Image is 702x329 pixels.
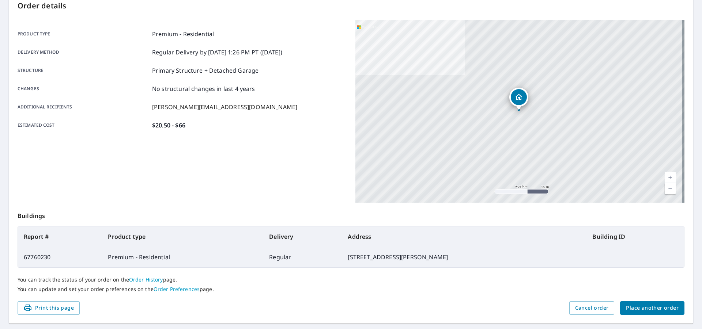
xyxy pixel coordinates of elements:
p: Delivery method [18,48,149,57]
p: Premium - Residential [152,30,214,38]
p: Primary Structure + Detached Garage [152,66,258,75]
p: Changes [18,84,149,93]
a: Order History [129,276,163,283]
button: Cancel order [569,301,615,315]
p: $20.50 - $66 [152,121,185,130]
p: You can update and set your order preferences on the page. [18,286,684,292]
span: Cancel order [575,303,609,313]
p: Product type [18,30,149,38]
p: Structure [18,66,149,75]
p: Buildings [18,203,684,226]
th: Report # [18,226,102,247]
th: Delivery [263,226,342,247]
a: Order Preferences [154,286,200,292]
button: Print this page [18,301,80,315]
p: Regular Delivery by [DATE] 1:26 PM PT ([DATE]) [152,48,282,57]
p: Additional recipients [18,103,149,111]
div: Dropped pin, building 1, Residential property, 311 Pettis Rd Gansevoort, NY 12831 [509,88,528,110]
a: Current Level 17, Zoom In [665,172,676,183]
a: Current Level 17, Zoom Out [665,183,676,194]
span: Place another order [626,303,679,313]
button: Place another order [620,301,684,315]
span: Print this page [23,303,74,313]
p: Estimated cost [18,121,149,130]
td: [STREET_ADDRESS][PERSON_NAME] [342,247,586,267]
p: No structural changes in last 4 years [152,84,255,93]
p: [PERSON_NAME][EMAIL_ADDRESS][DOMAIN_NAME] [152,103,297,111]
th: Address [342,226,586,247]
th: Building ID [586,226,684,247]
td: 67760230 [18,247,102,267]
td: Regular [263,247,342,267]
th: Product type [102,226,263,247]
p: Order details [18,0,684,11]
p: You can track the status of your order on the page. [18,276,684,283]
td: Premium - Residential [102,247,263,267]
